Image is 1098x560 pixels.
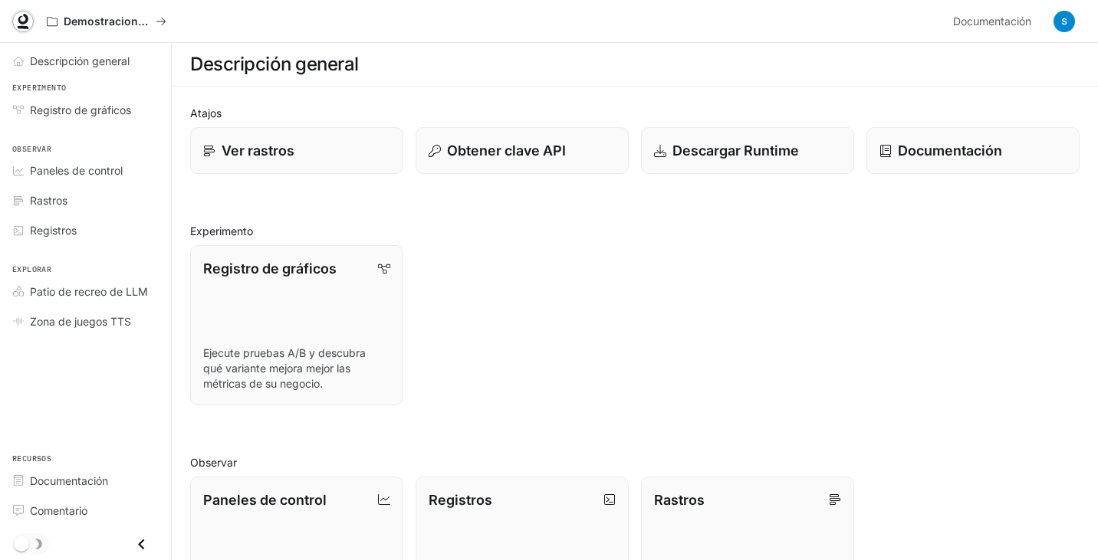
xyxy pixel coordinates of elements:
[6,157,165,184] a: Paneles de control
[30,285,148,298] font: Patio de recreo de LLM
[40,6,173,37] button: Todos los espacios de trabajo
[124,529,159,560] button: Cerrar cajón
[30,224,77,237] font: Registros
[12,83,66,93] font: Experimento
[672,142,799,159] font: Descargar Runtime
[947,6,1043,37] a: Documentación
[14,535,29,552] span: Alternar modo oscuro
[866,127,1080,174] a: Documentación
[6,217,165,244] a: Registros
[447,142,566,159] font: Obtener clave API
[6,467,165,494] a: Documentación
[203,260,337,277] font: Registro de gráficos
[30,315,131,328] font: Zona de juegos TTS
[12,144,51,154] font: Observar
[953,15,1031,28] font: Documentación
[30,194,67,207] font: Rastros
[6,97,165,123] a: Registro de gráficos
[6,308,165,335] a: Zona de juegos TTS
[190,53,359,75] font: Descripción general
[30,504,87,517] font: Comentario
[190,456,237,469] font: Observar
[190,245,403,405] a: Registro de gráficosEjecute pruebas A/B y descubra qué variante mejora mejor las métricas de su n...
[416,127,629,174] button: Obtener clave API
[64,15,249,28] font: Demostraciones de IA en el mundo
[203,346,366,390] font: Ejecute pruebas A/B y descubra qué variante mejora mejor las métricas de su negocio.
[203,492,327,508] font: Paneles de control
[654,492,705,508] font: Rastros
[6,278,165,305] a: Patio de recreo de LLM
[30,54,130,67] font: Descripción general
[190,224,253,237] font: Experimento
[12,264,51,274] font: Explorar
[1054,11,1075,32] img: Avatar de usuario
[1049,6,1080,37] button: Avatar de usuario
[30,103,131,116] font: Registro de gráficos
[30,474,108,487] font: Documentación
[6,187,165,214] a: Rastros
[190,127,403,174] a: Ver rastros
[429,492,492,508] font: Registros
[641,127,854,174] a: Descargar Runtime
[222,142,294,159] font: Ver rastros
[6,497,165,524] a: Comentario
[190,106,222,120] font: Atajos
[6,47,165,74] a: Descripción general
[30,164,123,177] font: Paneles de control
[898,142,1002,159] font: Documentación
[12,454,51,463] font: Recursos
